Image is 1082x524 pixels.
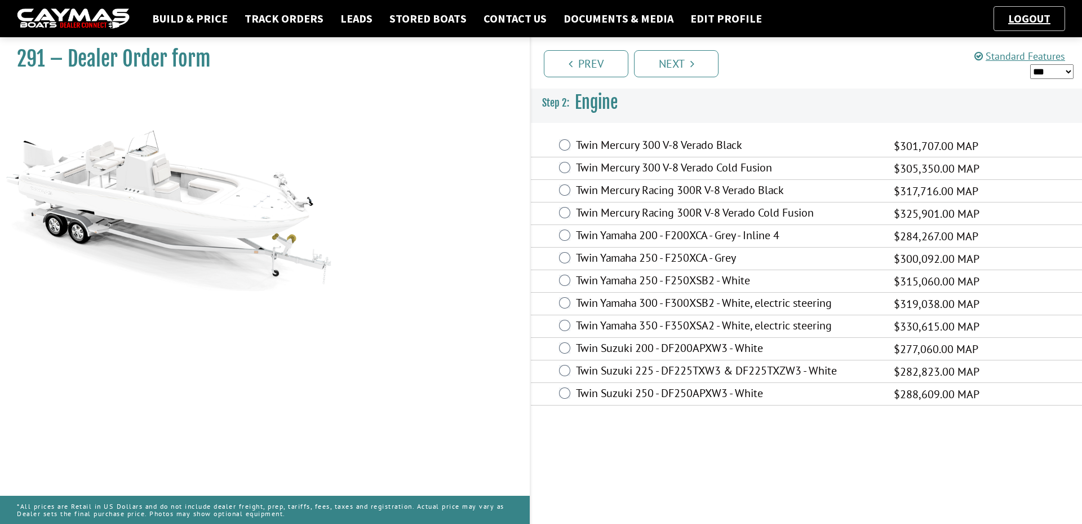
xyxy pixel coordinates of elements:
[17,8,130,29] img: caymas-dealer-connect-2ed40d3bc7270c1d8d7ffb4b79bf05adc795679939227970def78ec6f6c03838.gif
[894,205,979,222] span: $325,901.00 MAP
[894,250,979,267] span: $300,092.00 MAP
[894,318,979,335] span: $330,615.00 MAP
[894,160,979,177] span: $305,350.00 MAP
[576,161,880,177] label: Twin Mercury 300 V-8 Verado Cold Fusion
[576,206,880,222] label: Twin Mercury Racing 300R V-8 Verado Cold Fusion
[576,341,880,358] label: Twin Suzuki 200 - DF200APXW3 - White
[1003,11,1056,25] a: Logout
[576,364,880,380] label: Twin Suzuki 225 - DF225TXW3 & DF225TXZW3 - White
[576,319,880,335] label: Twin Yamaha 350 - F350XSA2 - White, electric steering
[576,138,880,155] label: Twin Mercury 300 V-8 Verado Black
[634,50,719,77] a: Next
[576,183,880,200] label: Twin Mercury Racing 300R V-8 Verado Black
[576,386,880,403] label: Twin Suzuki 250 - DF250APXW3 - White
[558,11,679,26] a: Documents & Media
[531,82,1082,124] h3: Engine
[894,363,979,380] span: $282,823.00 MAP
[541,49,1082,77] ul: Pagination
[576,251,880,267] label: Twin Yamaha 250 - F250XCA - Grey
[576,296,880,312] label: Twin Yamaha 300 - F300XSB2 - White, electric steering
[544,50,628,77] a: Prev
[478,11,552,26] a: Contact Us
[17,46,502,72] h1: 291 – Dealer Order form
[974,50,1065,63] a: Standard Features
[384,11,472,26] a: Stored Boats
[894,228,978,245] span: $284,267.00 MAP
[894,183,978,200] span: $317,716.00 MAP
[894,138,978,155] span: $301,707.00 MAP
[335,11,378,26] a: Leads
[685,11,768,26] a: Edit Profile
[894,273,979,290] span: $315,060.00 MAP
[576,274,880,290] label: Twin Yamaha 250 - F250XSB2 - White
[894,296,979,312] span: $319,038.00 MAP
[147,11,233,26] a: Build & Price
[17,497,513,523] p: *All prices are Retail in US Dollars and do not include dealer freight, prep, tariffs, fees, taxe...
[894,341,978,358] span: $277,060.00 MAP
[894,386,979,403] span: $288,609.00 MAP
[239,11,329,26] a: Track Orders
[576,228,880,245] label: Twin Yamaha 200 - F200XCA - Grey - Inline 4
